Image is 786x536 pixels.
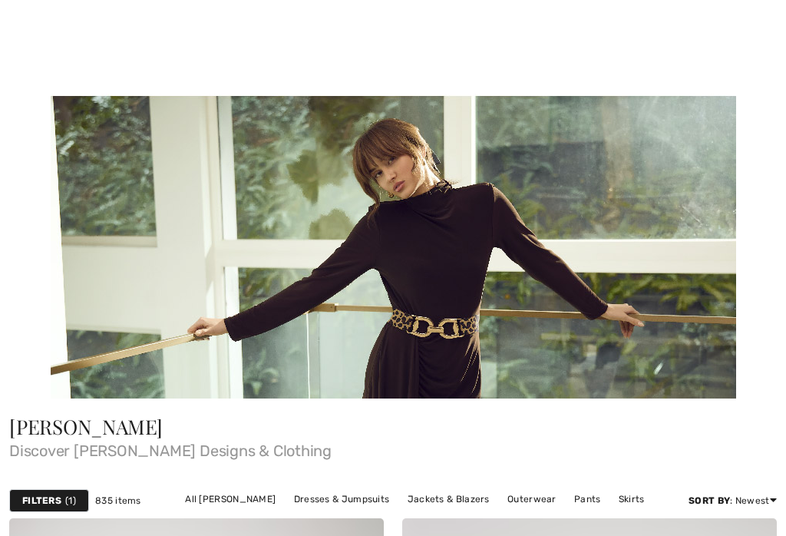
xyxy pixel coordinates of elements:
[500,489,564,509] a: Outerwear
[456,509,492,529] a: Tops
[22,494,61,508] strong: Filters
[9,413,163,440] span: [PERSON_NAME]
[286,489,398,509] a: Dresses & Jumpsuits
[400,489,497,509] a: Jackets & Blazers
[611,489,652,509] a: Skirts
[586,490,771,528] iframe: Opens a widget where you can find more information
[65,494,76,508] span: 1
[51,94,736,399] img: Frank Lyman - Canada | Shop Frank Lyman Clothing Online at 1ère Avenue
[95,494,141,508] span: 835 items
[9,437,777,458] span: Discover [PERSON_NAME] Designs & Clothing
[338,509,454,529] a: Sweaters & Cardigans
[177,489,283,509] a: All [PERSON_NAME]
[566,489,609,509] a: Pants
